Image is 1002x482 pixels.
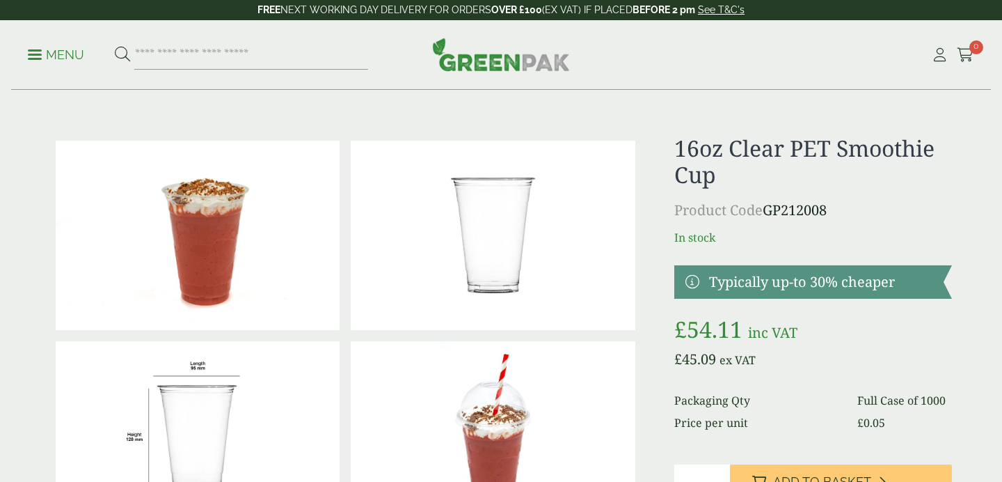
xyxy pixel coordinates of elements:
[931,48,948,62] i: My Account
[56,141,340,330] img: 16oz PET Smoothie Cup With Strawberry Milkshake And Cream
[28,47,84,61] a: Menu
[432,38,570,71] img: GreenPak Supplies
[674,392,841,409] dt: Packaging Qty
[674,200,952,221] p: GP212008
[674,314,742,344] bdi: 54.11
[674,350,682,368] span: £
[969,40,983,54] span: 0
[719,352,756,368] span: ex VAT
[857,415,885,430] bdi: 0.05
[257,4,280,15] strong: FREE
[351,141,635,330] img: 16oz Clear PET Smoothie Cup 0
[674,314,687,344] span: £
[957,48,974,62] i: Cart
[857,392,952,409] dd: Full Case of 1000
[957,45,974,65] a: 0
[674,414,841,431] dt: Price per unit
[674,229,952,246] p: In stock
[28,47,84,63] p: Menu
[748,323,797,342] span: inc VAT
[633,4,695,15] strong: BEFORE 2 pm
[698,4,745,15] a: See T&C's
[857,415,864,430] span: £
[491,4,542,15] strong: OVER £100
[674,350,716,368] bdi: 45.09
[674,135,952,189] h1: 16oz Clear PET Smoothie Cup
[674,201,763,219] span: Product Code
